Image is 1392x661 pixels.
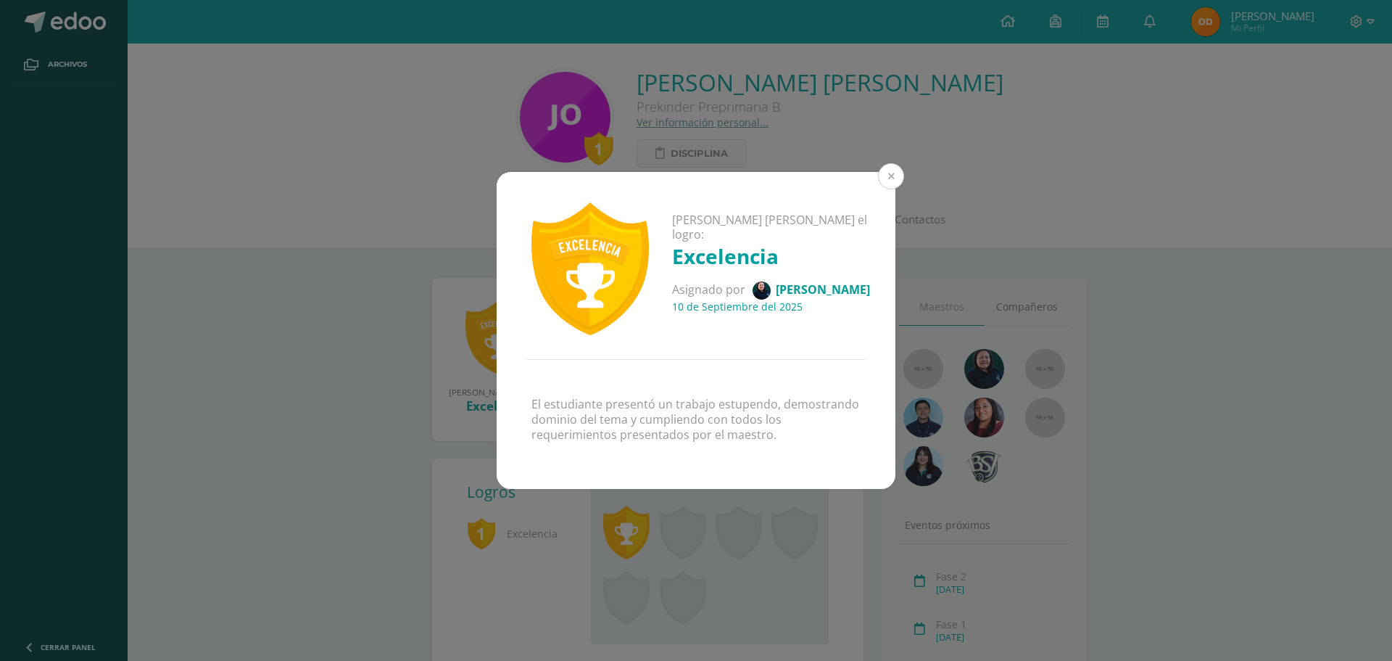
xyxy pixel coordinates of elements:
h1: Excelencia [672,242,884,270]
h4: 10 de Septiembre del 2025 [672,300,884,313]
button: Close (Esc) [878,163,904,189]
p: El estudiante presentó un trabajo estupendo, demostrando dominio del tema y cumpliendo con todos ... [531,397,861,442]
p: Asignado por [672,282,884,300]
p: [PERSON_NAME] [PERSON_NAME] el logro: [672,213,884,243]
span: [PERSON_NAME] [776,282,870,297]
img: 2c312f9ccfb2c906875c7aed9f303765.png [753,282,771,300]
